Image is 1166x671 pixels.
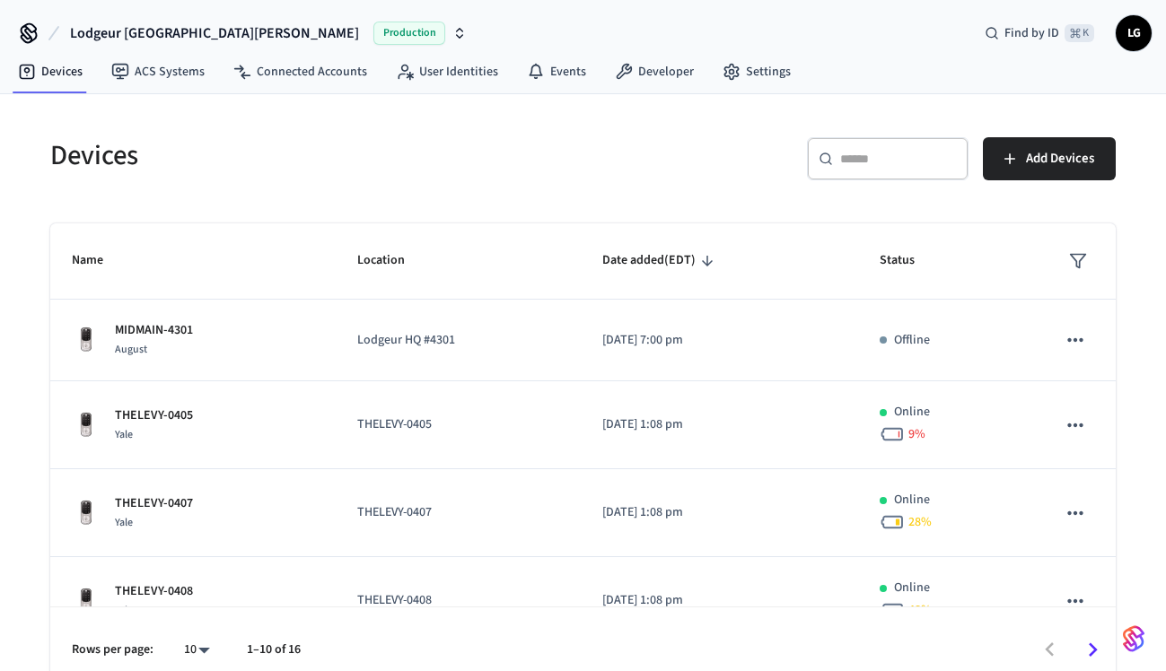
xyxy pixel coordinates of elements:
[357,331,559,350] p: Lodgeur HQ #4301
[70,22,359,44] span: Lodgeur [GEOGRAPHIC_DATA][PERSON_NAME]
[1065,24,1094,42] span: ⌘ K
[97,56,219,88] a: ACS Systems
[894,403,930,422] p: Online
[894,491,930,510] p: Online
[1004,24,1059,42] span: Find by ID
[983,137,1116,180] button: Add Devices
[602,591,837,610] p: [DATE] 1:08 pm
[72,587,101,615] img: Yale Assure Touchscreen Wifi Smart Lock, Satin Nickel, Front
[373,22,445,45] span: Production
[175,637,218,663] div: 10
[602,247,719,274] span: Date added(EDT)
[219,56,381,88] a: Connected Accounts
[115,603,133,618] span: Yale
[115,494,193,513] p: THELEVY-0407
[115,406,193,425] p: THELEVY-0405
[50,137,573,174] h5: Devices
[115,321,193,340] p: MIDMAIN-4301
[880,247,938,274] span: Status
[115,515,133,530] span: Yale
[602,331,837,350] p: [DATE] 7:00 pm
[1118,17,1150,49] span: LG
[894,331,930,350] p: Offline
[1116,15,1152,51] button: LG
[72,411,101,440] img: Yale Assure Touchscreen Wifi Smart Lock, Satin Nickel, Front
[894,579,930,597] p: Online
[72,326,101,354] img: Yale Assure Touchscreen Wifi Smart Lock, Satin Nickel, Front
[970,17,1109,49] div: Find by ID⌘ K
[908,425,925,443] span: 9 %
[601,56,708,88] a: Developer
[602,415,837,434] p: [DATE] 1:08 pm
[72,640,153,659] p: Rows per page:
[908,601,932,619] span: 48 %
[908,513,932,531] span: 28 %
[513,56,601,88] a: Events
[72,247,127,274] span: Name
[357,415,559,434] p: THELEVY-0405
[1123,624,1144,653] img: SeamLogoGradient.69752ec5.svg
[115,342,147,357] span: August
[357,503,559,522] p: THELEVY-0407
[602,503,837,522] p: [DATE] 1:08 pm
[381,56,513,88] a: User Identities
[1072,629,1114,671] button: Go to next page
[708,56,805,88] a: Settings
[115,582,193,601] p: THELEVY-0408
[357,247,428,274] span: Location
[1026,147,1094,170] span: Add Devices
[357,591,559,610] p: THELEVY-0408
[115,427,133,442] span: Yale
[4,56,97,88] a: Devices
[247,640,301,659] p: 1–10 of 16
[72,499,101,527] img: Yale Assure Touchscreen Wifi Smart Lock, Satin Nickel, Front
